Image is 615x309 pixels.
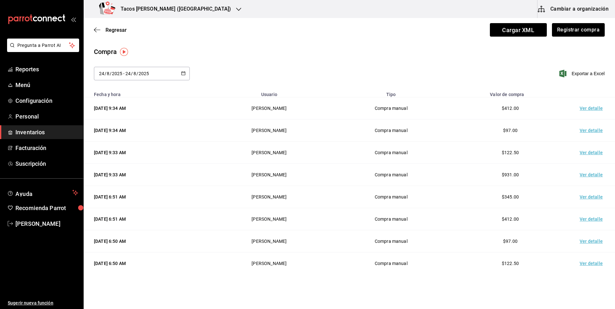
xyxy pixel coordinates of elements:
td: Compra manual [332,119,451,142]
input: Year [138,71,149,76]
td: Ver detalle [570,208,615,230]
div: [DATE] 9:34 AM [94,105,199,111]
a: Pregunta a Parrot AI [5,47,79,53]
span: $412.00 [502,216,519,222]
th: Usuario [207,88,332,97]
td: Compra manual [332,252,451,275]
span: Recomienda Parrot [15,204,78,212]
td: Compra manual [332,97,451,119]
th: Fecha y hora [84,88,207,97]
td: Ver detalle [570,186,615,208]
span: $97.00 [503,128,518,133]
span: / [136,71,138,76]
span: Personal [15,112,78,121]
div: [DATE] 9:33 AM [94,149,199,156]
button: Registrar compra [552,23,605,37]
span: / [131,71,133,76]
td: [PERSON_NAME] [207,142,332,164]
span: $345.00 [502,194,519,199]
td: Compra manual [332,230,451,252]
div: [DATE] 6:51 AM [94,194,199,200]
th: Tipo [332,88,451,97]
td: [PERSON_NAME] [207,230,332,252]
td: Ver detalle [570,119,615,142]
input: Year [112,71,123,76]
span: $412.00 [502,106,519,111]
span: Regresar [106,27,127,33]
span: Reportes [15,65,78,74]
span: $122.50 [502,261,519,266]
span: Menú [15,81,78,89]
div: [DATE] 6:51 AM [94,216,199,222]
span: $931.00 [502,172,519,177]
button: open_drawer_menu [71,17,76,22]
span: / [105,71,106,76]
td: Ver detalle [570,230,615,252]
input: Month [106,71,110,76]
span: Facturación [15,144,78,152]
td: [PERSON_NAME] [207,208,332,230]
td: Compra manual [332,208,451,230]
span: / [110,71,112,76]
td: [PERSON_NAME] [207,252,332,275]
td: [PERSON_NAME] [207,119,332,142]
div: [DATE] 9:34 AM [94,127,199,134]
td: Ver detalle [570,142,615,164]
div: [DATE] 6:50 AM [94,260,199,267]
div: Compra [94,47,117,57]
span: $122.50 [502,150,519,155]
span: Cargar XML [490,23,547,37]
td: Ver detalle [570,252,615,275]
td: Compra manual [332,142,451,164]
input: Day [125,71,131,76]
span: Inventarios [15,128,78,137]
td: Ver detalle [570,97,615,119]
td: [PERSON_NAME] [207,164,332,186]
td: Compra manual [332,186,451,208]
input: Day [99,71,105,76]
span: $97.00 [503,239,518,244]
span: Configuración [15,96,78,105]
td: Ver detalle [570,164,615,186]
span: [PERSON_NAME] [15,219,78,228]
span: Ayuda [15,189,70,197]
th: Valor de compra [451,88,570,97]
h3: Tacos [PERSON_NAME] ([GEOGRAPHIC_DATA]) [115,5,231,13]
div: [DATE] 9:33 AM [94,172,199,178]
button: Exportar a Excel [561,70,605,77]
td: [PERSON_NAME] [207,186,332,208]
span: Pregunta a Parrot AI [17,42,69,49]
td: Compra manual [332,164,451,186]
img: Tooltip marker [120,48,128,56]
button: Pregunta a Parrot AI [7,39,79,52]
span: Suscripción [15,159,78,168]
div: [DATE] 6:50 AM [94,238,199,244]
button: Regresar [94,27,127,33]
span: - [123,71,124,76]
input: Month [133,71,136,76]
td: [PERSON_NAME] [207,97,332,119]
span: Sugerir nueva función [8,300,78,306]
